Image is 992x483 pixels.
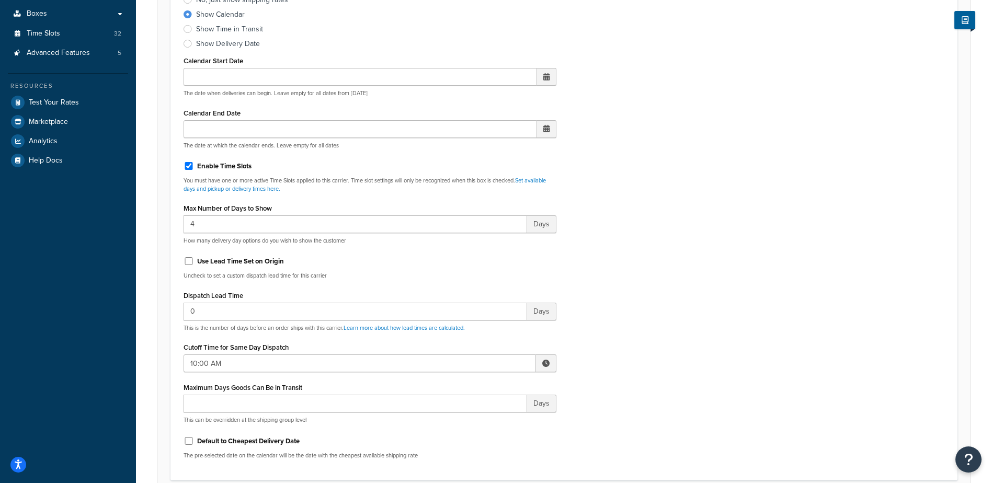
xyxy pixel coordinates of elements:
p: How many delivery day options do you wish to show the customer [184,237,556,245]
label: Default to Cheapest Delivery Date [197,436,300,446]
a: Marketplace [8,112,128,131]
label: Maximum Days Goods Can Be in Transit [184,384,302,392]
a: Analytics [8,132,128,151]
span: Test Your Rates [29,98,79,107]
div: Show Calendar [196,9,245,20]
button: Show Help Docs [954,11,975,29]
a: Help Docs [8,151,128,170]
span: 5 [118,49,121,57]
span: Days [527,395,556,412]
span: Analytics [29,137,58,146]
button: Open Resource Center [955,446,982,473]
a: Test Your Rates [8,93,128,112]
p: The pre-selected date on the calendar will be the date with the cheapest available shipping rate [184,452,556,459]
div: Resources [8,82,128,90]
label: Cutoff Time for Same Day Dispatch [184,343,289,351]
label: Calendar Start Date [184,57,243,65]
p: The date when deliveries can begin. Leave empty for all dates from [DATE] [184,89,556,97]
p: Uncheck to set a custom dispatch lead time for this carrier [184,272,556,280]
span: Marketplace [29,118,68,126]
label: Max Number of Days to Show [184,204,272,212]
span: Boxes [27,9,47,18]
span: Days [527,303,556,320]
a: Learn more about how lead times are calculated. [344,324,465,332]
label: Calendar End Date [184,109,241,117]
span: Advanced Features [27,49,90,57]
span: Days [527,215,556,233]
p: This can be overridden at the shipping group level [184,416,556,424]
div: Show Delivery Date [196,39,260,49]
a: Time Slots32 [8,24,128,43]
p: This is the number of days before an order ships with this carrier. [184,324,556,332]
li: Time Slots [8,24,128,43]
label: Dispatch Lead Time [184,292,243,300]
span: Help Docs [29,156,63,165]
p: The date at which the calendar ends. Leave empty for all dates [184,142,556,149]
span: Time Slots [27,29,60,38]
li: Advanced Features [8,43,128,63]
a: Boxes [8,4,128,24]
label: Use Lead Time Set on Origin [197,257,284,266]
span: 32 [114,29,121,38]
div: Show Time in Transit [196,24,263,34]
a: Advanced Features5 [8,43,128,63]
p: You must have one or more active Time Slots applied to this carrier. Time slot settings will only... [184,177,556,193]
label: Enable Time Slots [197,162,252,171]
a: Set available days and pickup or delivery times here. [184,176,546,192]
